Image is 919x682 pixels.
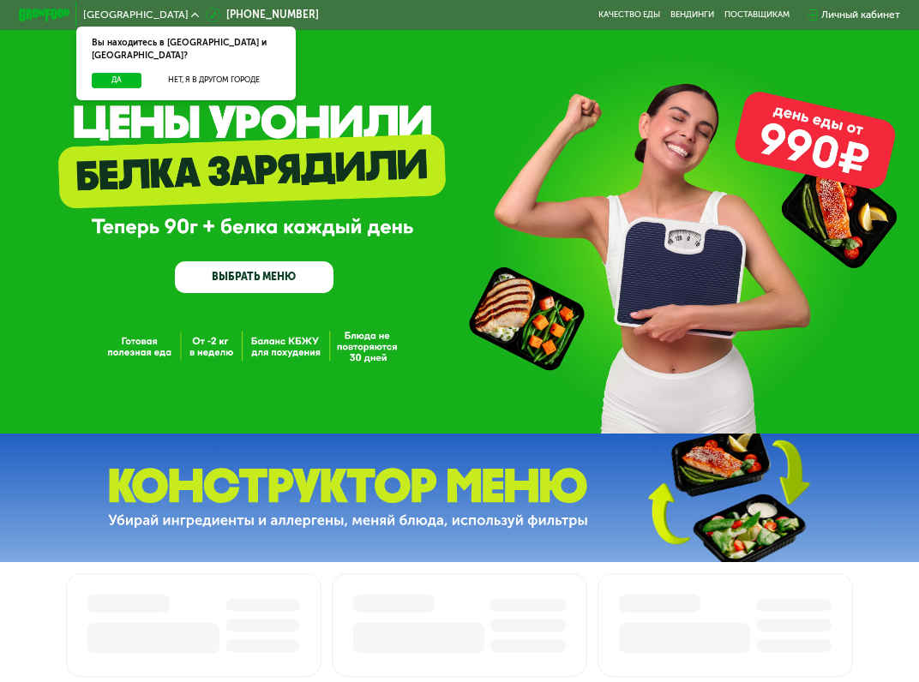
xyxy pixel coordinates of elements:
[83,10,189,21] span: [GEOGRAPHIC_DATA]
[76,27,296,73] div: Вы находитесь в [GEOGRAPHIC_DATA] и [GEOGRAPHIC_DATA]?
[175,261,333,293] a: ВЫБРАТЬ МЕНЮ
[670,10,714,21] a: Вендинги
[724,10,790,21] div: поставщикам
[92,73,141,88] button: Да
[147,73,281,88] button: Нет, я в другом городе
[821,8,900,23] div: Личный кабинет
[206,8,319,23] a: [PHONE_NUMBER]
[598,10,660,21] a: Качество еды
